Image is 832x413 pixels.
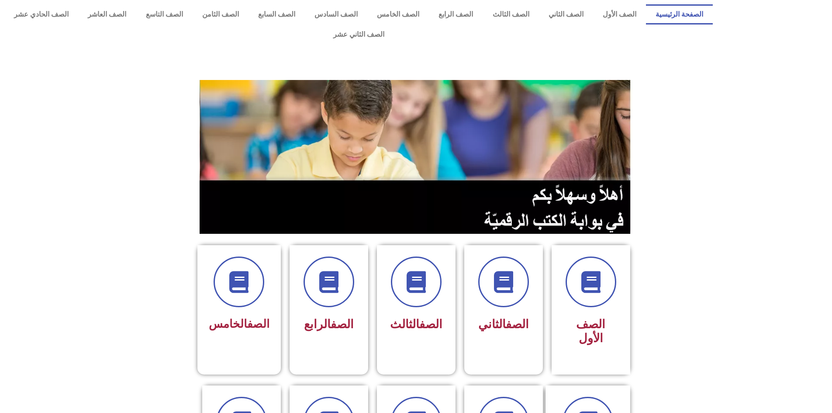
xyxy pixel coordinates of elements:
[539,4,593,24] a: الصف الثاني
[506,317,529,331] a: الصف
[249,4,305,24] a: الصف السابع
[209,317,269,330] span: الخامس
[136,4,192,24] a: الصف التاسع
[429,4,483,24] a: الصف الرابع
[593,4,646,24] a: الصف الأول
[193,4,249,24] a: الصف الثامن
[247,317,269,330] a: الصف
[483,4,539,24] a: الصف الثالث
[331,317,354,331] a: الصف
[390,317,442,331] span: الثالث
[304,317,354,331] span: الرابع
[367,4,429,24] a: الصف الخامس
[419,317,442,331] a: الصف
[576,317,605,345] span: الصف الأول
[4,24,713,45] a: الصف الثاني عشر
[4,4,78,24] a: الصف الحادي عشر
[78,4,136,24] a: الصف العاشر
[305,4,367,24] a: الصف السادس
[646,4,713,24] a: الصفحة الرئيسية
[478,317,529,331] span: الثاني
